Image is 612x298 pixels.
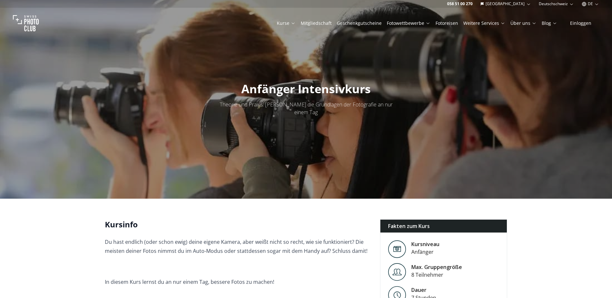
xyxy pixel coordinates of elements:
[539,19,560,28] button: Blog
[510,20,537,26] a: Über uns
[508,19,539,28] button: Über uns
[388,240,406,258] img: Level
[220,101,393,116] span: Theorie und Praxis: [PERSON_NAME] die Grundlagen der Fotografie an nur einem Tag
[298,19,334,28] button: Mitgliedschaft
[436,20,458,26] a: Fotoreisen
[274,19,298,28] button: Kurse
[301,20,332,26] a: Mitgliedschaft
[380,220,507,233] div: Fakten zum Kurs
[411,286,436,294] div: Dauer
[461,19,508,28] button: Weitere Services
[277,20,296,26] a: Kurse
[433,19,461,28] button: Fotoreisen
[241,81,371,97] span: Anfänger Intensivkurs
[411,271,462,279] div: 8 Teilnehmer
[463,20,505,26] a: Weitere Services
[542,20,557,26] a: Blog
[105,219,370,230] h2: Kursinfo
[105,237,370,255] p: Du hast endlich (oder schon ewig) deine eigene Kamera, aber weißt nicht so recht, wie sie funktio...
[411,240,439,248] div: Kursniveau
[105,277,370,286] p: In diesem Kurs lernst du an nur einem Tag, bessere Fotos zu machen!
[411,248,439,256] div: Anfänger
[447,1,473,6] a: 058 51 00 270
[590,276,606,292] iframe: Intercom live chat
[388,263,406,281] img: Level
[411,263,462,271] div: Max. Gruppengröße
[334,19,384,28] button: Geschenkgutscheine
[387,20,430,26] a: Fotowettbewerbe
[337,20,382,26] a: Geschenkgutscheine
[384,19,433,28] button: Fotowettbewerbe
[13,10,39,36] img: Swiss photo club
[562,19,599,28] button: Einloggen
